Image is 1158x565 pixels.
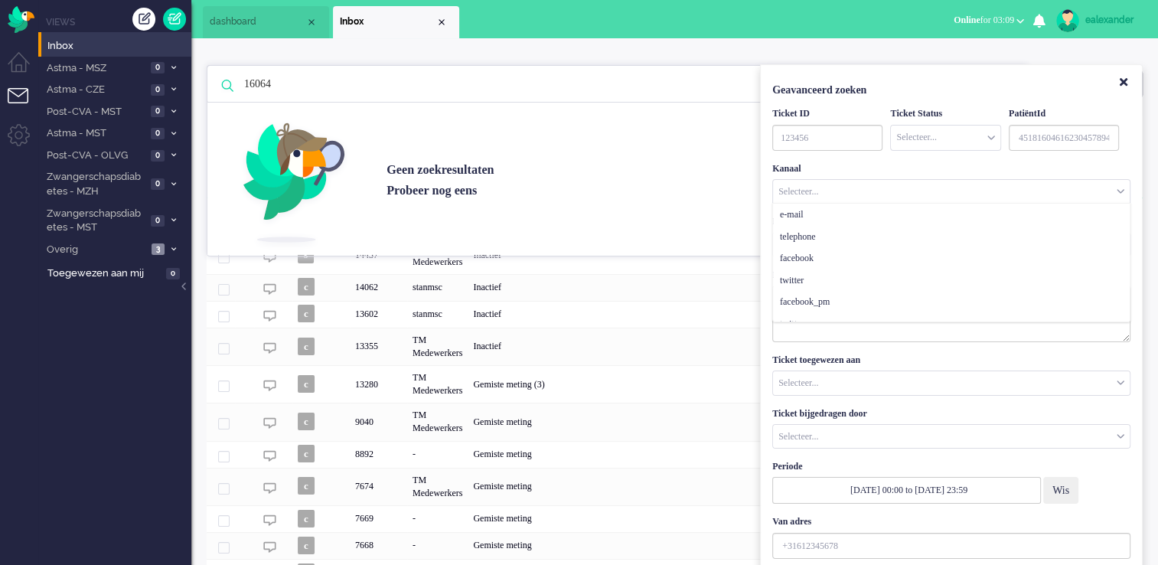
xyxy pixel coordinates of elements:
[944,5,1033,38] li: Onlinefor 03:09
[263,341,276,354] img: ic_chat_grey.svg
[151,84,165,96] span: 0
[44,170,146,198] span: Zwangerschapsdiabetes - MZH
[151,178,165,190] span: 0
[298,510,315,527] span: c
[772,107,810,120] label: Ticket ID
[780,318,820,331] span: twitter_pm
[407,532,468,559] div: -
[772,424,1130,449] div: Assigned Group
[773,313,1130,335] li: twitter_pm
[233,66,1006,103] input: Zoek: ticket ID, patiëntnaam, klant ID, inhoud, titel, adres
[263,282,276,296] img: ic_chat_grey.svg
[1009,107,1045,120] label: PatiëntId
[407,441,468,468] div: -
[468,468,820,505] div: Gemiste meting
[772,460,802,473] label: Periode
[44,243,147,257] span: Overig
[364,160,494,201] div: Geen zoekresultaten Probeer nog eens
[298,375,315,393] span: c
[8,88,42,122] li: Tickets menu
[47,266,161,281] span: Toegewezen aan mij
[298,537,315,554] span: c
[163,8,186,31] a: Quick Ticket
[772,354,860,367] label: Ticket toegewezen aan
[468,403,820,440] div: Gemiste meting
[207,532,1143,559] div: 7668
[263,309,276,322] img: ic_chat_grey.svg
[340,15,435,28] span: Inbox
[263,514,276,527] img: ic_chat_grey.svg
[132,8,155,31] div: Creëer ticket
[8,52,42,87] li: Dashboard menu
[350,365,407,403] div: 13280
[407,505,468,532] div: -
[298,305,315,322] span: c
[435,16,448,28] div: Close tab
[468,301,820,328] div: Inactief
[407,403,468,440] div: TM Medewerkers
[1043,477,1078,504] button: Wis
[773,204,1130,226] li: e-mail
[468,532,820,559] div: Gemiste meting
[298,413,315,430] span: c
[773,226,1130,248] li: telephone
[780,296,830,309] span: facebook_pm
[298,338,315,355] span: c
[890,107,941,120] label: Ticket Status
[780,208,804,221] span: e-mail
[152,243,165,255] span: 3
[44,83,146,97] span: Astma - CZE
[1009,125,1119,151] input: Customer ID
[203,6,329,38] li: Dashboard
[207,505,1143,532] div: 7669
[780,274,804,287] span: twitter
[263,449,276,462] img: ic_chat_grey.svg
[151,128,165,139] span: 0
[954,15,980,25] span: Online
[350,532,407,559] div: 7668
[207,328,1143,365] div: 13355
[772,533,1130,559] input: Van adres
[263,379,276,392] img: ic_chat_grey.svg
[207,274,1143,301] div: 14062
[333,6,459,38] li: View
[207,365,1143,403] div: 13280
[772,162,801,175] label: Kanaal
[1085,12,1143,28] div: ealexander
[207,301,1143,328] div: 13602
[207,403,1143,440] div: 9040
[8,10,34,21] a: Omnidesk
[263,416,276,429] img: ic_chat_grey.svg
[166,268,180,279] span: 0
[210,15,305,28] span: dashboard
[350,468,407,505] div: 7674
[772,477,1041,504] input: Select date
[350,328,407,365] div: 13355
[47,39,191,54] span: Inbox
[151,215,165,227] span: 0
[44,207,146,235] span: Zwangerschapsdiabetes - MST
[8,124,42,158] li: Admin menu
[772,84,1130,96] h4: Geavanceerd zoeken
[298,278,315,296] span: c
[468,274,820,301] div: Inactief
[468,365,820,403] div: Gemiste meting (3)
[407,365,468,403] div: TM Medewerkers
[46,15,191,28] li: Views
[151,62,165,73] span: 0
[407,328,468,365] div: TM Medewerkers
[407,274,468,301] div: stanmsc
[350,403,407,440] div: 9040
[944,9,1033,31] button: Onlinefor 03:09
[772,371,1130,396] div: Assigned
[44,264,191,281] a: Toegewezen aan mij 0
[263,482,276,495] img: ic_chat_grey.svg
[230,103,364,256] img: inspector_bird.svg
[773,269,1130,292] li: twitter
[1111,70,1137,96] button: Close
[890,125,1000,151] div: Ticket Status
[263,541,276,554] img: ic_chat_grey.svg
[298,445,315,462] span: c
[468,505,820,532] div: Gemiste meting
[44,37,191,54] a: Inbox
